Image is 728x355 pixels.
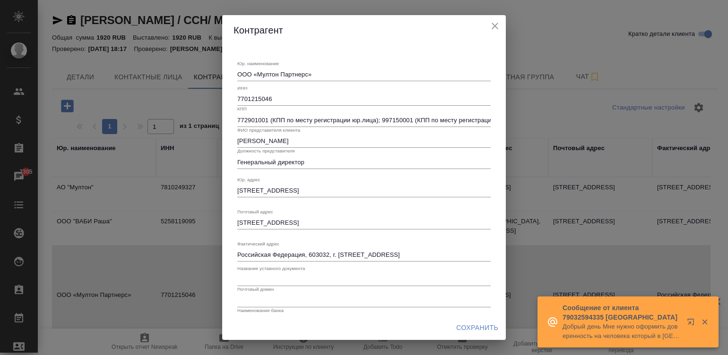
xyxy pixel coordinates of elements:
textarea: [STREET_ADDRESS] [237,219,491,226]
p: Сообщение от клиента 79032594335 [GEOGRAPHIC_DATA] [563,303,681,322]
label: Наименование банка [237,308,284,313]
label: КПП [237,107,247,111]
span: Сохранить [456,322,498,334]
label: Юр. адрес [237,177,260,182]
textarea: ООО «Мултон Партнерс» [237,71,491,78]
span: Контрагент [234,25,283,35]
label: ИНН [237,86,247,91]
label: Почтовый адрес [237,209,273,214]
textarea: [STREET_ADDRESS] [237,187,491,194]
label: Почтовый домен [237,287,274,292]
textarea: Российская Федерация, 603032, г. [STREET_ADDRESS] [237,251,491,258]
label: Название уставного документа [237,266,305,270]
button: Сохранить [452,319,502,337]
label: ФИО представителя клиента [237,127,300,132]
label: Должность представителя [237,149,295,153]
label: Юр. наименование [237,61,279,66]
p: Добрый день Мне нужно оформить доверенность на человека который в [GEOGRAPHIC_DATA] сможет получи... [563,322,681,341]
button: close [488,19,502,33]
button: Открыть в новой вкладке [681,313,704,335]
button: Закрыть [695,318,714,326]
label: Фактический адрес [237,241,279,246]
